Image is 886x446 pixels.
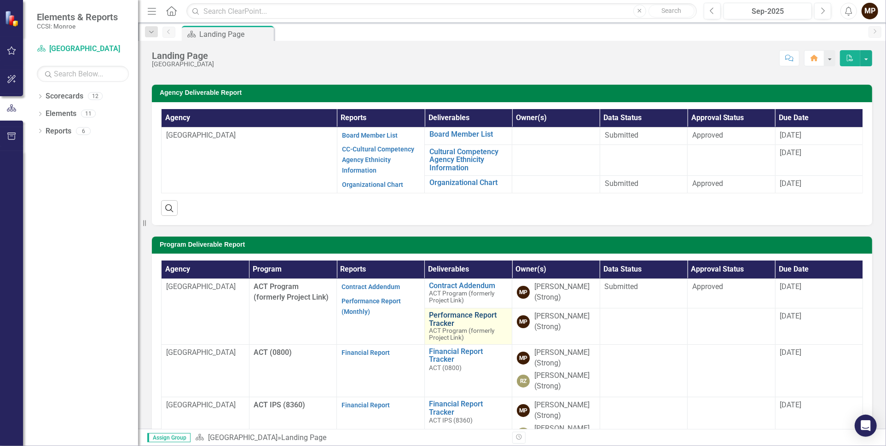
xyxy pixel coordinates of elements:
a: Contract Addendum [342,283,400,290]
td: Double-Click to Edit Right Click for Context Menu [425,127,512,145]
div: Landing Page [281,433,326,442]
span: Elements & Reports [37,12,118,23]
span: [DATE] [780,148,802,157]
span: ACT Program (formerly Project Link) [254,282,329,301]
a: Elements [46,109,76,119]
a: Contract Addendum [429,282,508,290]
div: 6 [76,127,91,135]
td: Double-Click to Edit Right Click for Context Menu [424,279,512,308]
div: Landing Page [199,29,272,40]
div: Landing Page [152,51,214,61]
button: Search [649,5,695,17]
img: ClearPoint Strategy [5,10,21,26]
a: Organizational Chart [342,181,403,188]
td: Double-Click to Edit [600,308,688,345]
span: Approved [692,179,723,188]
div: » [195,433,505,443]
div: Sep-2025 [727,6,809,17]
span: [DATE] [780,131,802,139]
div: [GEOGRAPHIC_DATA] [152,61,214,68]
a: Performance Report Tracker [429,311,508,327]
div: Open Intercom Messenger [855,415,877,437]
span: [DATE] [780,400,802,409]
a: Performance Report (Monthly) [342,297,401,315]
td: Double-Click to Edit [688,145,775,175]
a: Financial Report [342,349,390,356]
td: Double-Click to Edit [600,344,688,397]
div: RZ [517,428,530,440]
div: 12 [88,93,103,100]
td: Double-Click to Edit Right Click for Context Menu [425,175,512,193]
span: Submitted [605,179,638,188]
span: ACT (0800) [254,348,292,357]
p: [GEOGRAPHIC_DATA] [166,282,244,292]
p: [GEOGRAPHIC_DATA] [166,400,244,411]
input: Search Below... [37,66,129,82]
td: Double-Click to Edit [688,279,776,308]
td: Double-Click to Edit Right Click for Context Menu [424,308,512,345]
td: Double-Click to Edit [688,308,776,345]
div: MP [517,352,530,365]
p: [GEOGRAPHIC_DATA] [166,130,332,141]
td: Double-Click to Edit [600,279,688,308]
td: Double-Click to Edit [688,344,776,397]
span: Submitted [605,131,638,139]
span: Approved [692,131,723,139]
span: Assign Group [147,433,191,442]
a: Financial Report Tracker [429,348,508,364]
button: MP [862,3,878,19]
div: MP [517,286,530,299]
small: CCSI: Monroe [37,23,118,30]
span: Search [661,7,681,14]
h3: Program Deliverable Report [160,241,868,248]
a: Board Member List [342,132,398,139]
span: Submitted [605,282,638,291]
td: Double-Click to Edit [600,127,687,145]
span: ACT (0800) [429,364,462,371]
a: [GEOGRAPHIC_DATA] [208,433,278,442]
a: Reports [46,126,71,137]
a: CC-Cultural Competency Agency Ethnicity Information [342,145,414,174]
td: Double-Click to Edit [600,145,687,175]
a: Financial Report Tracker [429,400,508,416]
div: [PERSON_NAME] (Strong) [534,400,595,421]
a: [GEOGRAPHIC_DATA] [37,44,129,54]
div: [PERSON_NAME] (Strong) [534,423,595,445]
button: Sep-2025 [724,3,812,19]
div: [PERSON_NAME] (Strong) [534,348,595,369]
a: Scorecards [46,91,83,102]
a: Board Member List [429,130,507,139]
span: ACT IPS (8360) [429,417,473,424]
input: Search ClearPoint... [186,3,696,19]
a: Cultural Competency Agency Ethnicity Information [429,148,507,172]
div: 11 [81,110,96,118]
div: RZ [517,375,530,388]
div: MP [517,315,530,328]
td: Double-Click to Edit [688,175,775,193]
a: Organizational Chart [429,179,507,187]
span: [DATE] [780,348,802,357]
span: Approved [692,282,723,291]
td: Double-Click to Edit Right Click for Context Menu [424,344,512,397]
a: Financial Report [342,401,390,409]
div: [PERSON_NAME] (Strong) [534,282,595,303]
p: [GEOGRAPHIC_DATA] [166,348,244,358]
span: ACT Program (formerly Project Link) [429,327,495,341]
td: Double-Click to Edit [688,127,775,145]
span: ACT Program (formerly Project Link) [429,290,495,304]
span: [DATE] [780,179,802,188]
td: Double-Click to Edit [600,175,687,193]
div: MP [517,404,530,417]
h3: Agency Deliverable Report [160,89,868,96]
span: [DATE] [780,282,802,291]
div: [PERSON_NAME] (Strong) [534,311,595,332]
div: [PERSON_NAME] (Strong) [534,371,595,392]
span: [DATE] [780,312,802,320]
td: Double-Click to Edit Right Click for Context Menu [425,145,512,175]
span: ACT IPS (8360) [254,400,306,409]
